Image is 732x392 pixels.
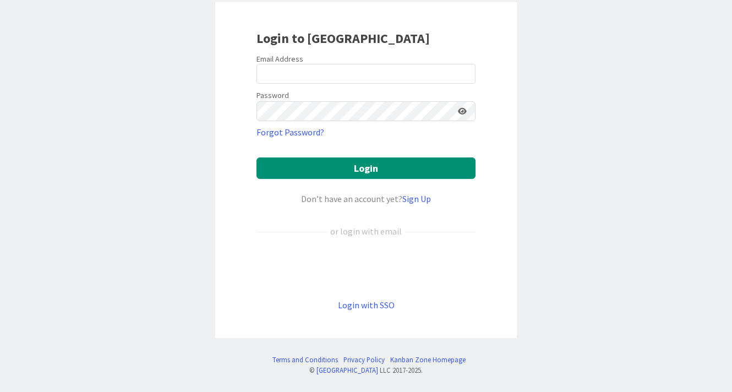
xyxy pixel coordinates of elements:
[316,366,378,374] a: [GEOGRAPHIC_DATA]
[402,193,431,204] a: Sign Up
[256,157,476,179] button: Login
[251,256,481,280] iframe: Sign in with Google Button
[390,355,466,365] a: Kanban Zone Homepage
[338,300,395,311] a: Login with SSO
[256,90,289,101] label: Password
[272,355,338,365] a: Terms and Conditions
[256,30,430,47] b: Login to [GEOGRAPHIC_DATA]
[267,365,466,375] div: © LLC 2017- 2025 .
[256,54,303,64] label: Email Address
[256,126,324,139] a: Forgot Password?
[343,355,385,365] a: Privacy Policy
[327,225,405,238] div: or login with email
[256,192,476,205] div: Don’t have an account yet?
